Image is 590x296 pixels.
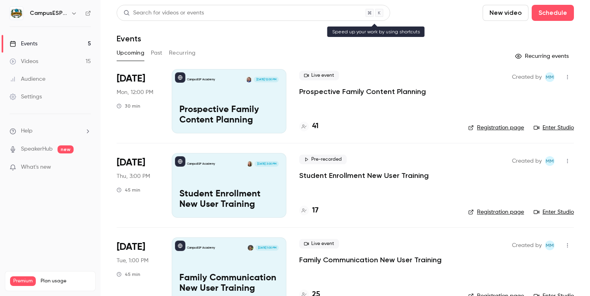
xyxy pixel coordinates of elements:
span: Mon, 12:00 PM [117,88,153,96]
h4: 41 [312,121,319,132]
div: Settings [10,93,42,101]
p: Prospective Family Content Planning [179,105,279,126]
img: Mira Gandhi [248,245,253,251]
h1: Events [117,34,141,43]
button: New video [483,5,528,21]
button: Upcoming [117,47,144,59]
div: Audience [10,75,45,83]
span: [DATE] [117,241,145,253]
span: Live event [299,71,339,80]
span: new [58,145,74,153]
span: What's new [21,163,51,171]
span: Help [21,127,33,135]
button: Recurring [169,47,196,59]
a: Family Communication New User Training [299,255,442,265]
p: Student Enrollment New User Training [179,189,279,210]
div: Search for videos or events [123,9,204,17]
div: 30 min [117,103,140,109]
div: 45 min [117,271,140,278]
span: Premium [10,276,36,286]
span: MM [546,156,554,166]
div: Videos [10,57,38,65]
a: Prospective Family Content PlanningCampusESP AcademyKerri Meeks-Griffin[DATE] 12:00 PMProspective... [172,69,286,133]
button: Schedule [532,5,574,21]
div: Sep 18 Thu, 3:00 PM (America/New York) [117,153,159,217]
a: 41 [299,121,319,132]
h4: 17 [312,205,319,216]
img: CampusESP Academy [10,7,23,20]
span: [DATE] [117,156,145,169]
span: Plan usage [41,278,90,284]
img: Kerri Meeks-Griffin [246,77,252,82]
p: CampusESP Academy [187,78,215,82]
p: Family Communication New User Training [179,273,279,294]
span: Created by [512,72,542,82]
h6: CampusESP Academy [30,9,68,17]
div: Sep 15 Mon, 12:00 PM (America/New York) [117,69,159,133]
iframe: Noticeable Trigger [81,164,91,171]
div: 45 min [117,187,140,193]
a: Enter Studio [534,124,574,132]
li: help-dropdown-opener [10,127,91,135]
a: Prospective Family Content Planning [299,87,426,96]
span: [DATE] 1:00 PM [255,245,278,251]
span: Mairin Matthews [545,241,555,250]
span: MM [546,241,554,250]
span: [DATE] [117,72,145,85]
button: Past [151,47,162,59]
a: 17 [299,205,319,216]
span: Live event [299,239,339,249]
span: [DATE] 12:00 PM [254,77,278,82]
img: Mairin Matthews [247,161,253,167]
span: Mairin Matthews [545,156,555,166]
p: CampusESP Academy [187,162,215,166]
a: Student Enrollment New User TrainingCampusESP AcademyMairin Matthews[DATE] 3:00 PMStudent Enrollm... [172,153,286,217]
button: Recurring events [512,50,574,63]
span: Thu, 3:00 PM [117,172,150,180]
a: Student Enrollment New User Training [299,171,429,180]
span: Pre-recorded [299,155,347,164]
span: Created by [512,241,542,250]
p: CampusESP Academy [187,246,215,250]
span: Tue, 1:00 PM [117,257,148,265]
a: Registration page [468,208,524,216]
span: [DATE] 3:00 PM [255,161,278,167]
div: Events [10,40,37,48]
span: Mairin Matthews [545,72,555,82]
a: Registration page [468,124,524,132]
a: Enter Studio [534,208,574,216]
span: Created by [512,156,542,166]
a: SpeakerHub [21,145,53,153]
span: MM [546,72,554,82]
